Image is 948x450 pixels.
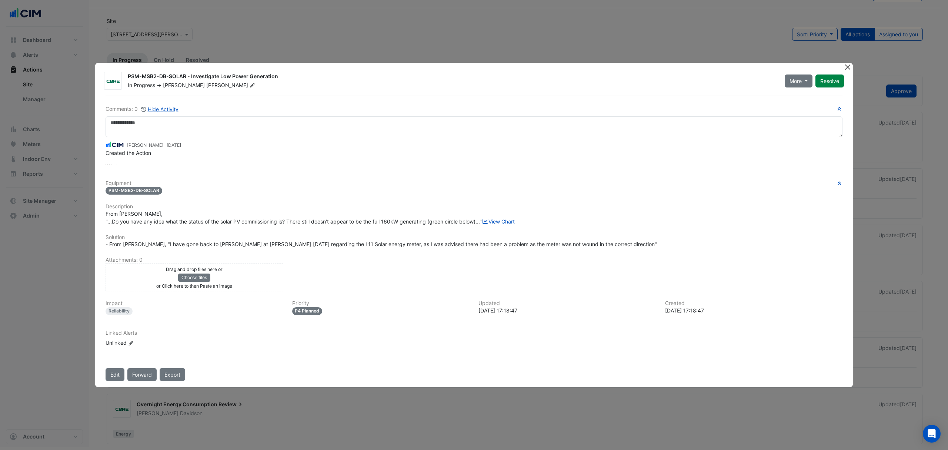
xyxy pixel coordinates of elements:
div: Reliability [106,307,133,315]
h6: Created [665,300,843,307]
button: Edit [106,368,124,381]
button: Close [844,63,851,71]
h6: Equipment [106,180,842,186]
div: Unlinked [106,339,194,347]
fa-icon: Edit Linked Alerts [128,340,134,346]
div: P4 Planned [292,307,323,315]
img: CIM [106,140,124,149]
div: Open Intercom Messenger [923,425,941,443]
small: or Click here to then Paste an image [156,283,232,289]
h6: Solution [106,234,842,241]
span: PSM-MSB2-DB-SOLAR [106,187,162,195]
div: Comments: 0 [106,105,179,113]
h6: Attachments: 0 [106,257,842,263]
h6: Updated [478,300,656,307]
small: [PERSON_NAME] - [127,142,181,149]
h6: Priority [292,300,470,307]
button: Hide Activity [141,105,179,113]
button: Resolve [815,75,844,87]
span: - From [PERSON_NAME], "I have gone back to [PERSON_NAME] at [PERSON_NAME] [DATE] regarding the L1... [106,241,657,247]
h6: Impact [106,300,283,307]
span: -> [157,82,161,88]
div: [DATE] 17:18:47 [665,307,843,314]
a: View Chart [482,218,515,225]
h6: Linked Alerts [106,330,842,336]
span: From [PERSON_NAME], "...Do you have any idea what the status of the solar PV commissioning is? Th... [106,211,515,225]
button: Forward [127,368,157,381]
span: 2025-09-18 17:18:47 [167,142,181,148]
span: ​[PERSON_NAME] [163,82,205,88]
span: [PERSON_NAME] [206,82,257,89]
small: Drag and drop files here or [166,267,223,272]
button: More [785,75,812,87]
div: [DATE] 17:18:47 [478,307,656,314]
div: PSM-MSB2-DB-SOLAR - Investigate Low Power Generation [128,73,776,82]
a: Export [160,368,185,381]
button: Choose files [178,274,210,282]
span: More [790,77,802,85]
span: Created the Action [106,150,151,156]
img: CBRE Charter Hall [104,77,121,85]
span: In Progress [128,82,155,88]
h6: Description [106,204,842,210]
